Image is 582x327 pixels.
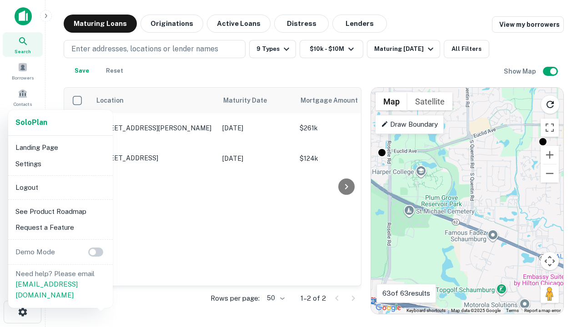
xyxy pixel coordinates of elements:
[15,268,105,301] p: Need help? Please email
[537,225,582,269] iframe: Chat Widget
[15,118,47,127] strong: Solo Plan
[12,156,109,172] li: Settings
[12,219,109,236] li: Request a Feature
[15,280,78,299] a: [EMAIL_ADDRESS][DOMAIN_NAME]
[12,139,109,156] li: Landing Page
[12,203,109,220] li: See Product Roadmap
[12,247,59,258] p: Demo Mode
[15,117,47,128] a: SoloPlan
[12,179,109,196] li: Logout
